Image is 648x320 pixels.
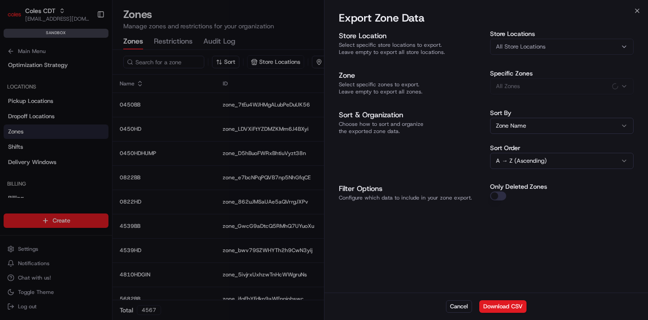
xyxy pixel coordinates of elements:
label: Only Deleted Zones [490,183,547,190]
a: Powered byPylon [63,152,109,159]
h3: Store Location [339,31,483,41]
h3: Filter Options [339,183,483,194]
p: Select specific zones to export. Leave empty to export all zones. [339,81,483,95]
label: Sort By [490,110,634,116]
span: API Documentation [85,130,144,139]
span: All Store Locations [496,43,545,51]
label: Specific Zones [490,70,634,76]
button: Cancel [446,300,472,313]
h2: Export Zone Data [339,11,634,25]
div: Start new chat [31,86,148,95]
p: Welcome 👋 [9,36,164,50]
h3: Sort & Organization [339,110,483,120]
div: 💻 [76,131,83,138]
a: 📗Knowledge Base [5,127,72,143]
input: Clear [23,58,148,67]
p: Select specific store locations to export. Leave empty to export all store locations. [339,41,483,56]
h3: Zone [339,70,483,81]
div: 📗 [9,131,16,138]
button: All Store Locations [490,39,634,55]
label: Sort Order [490,145,634,151]
div: We're available if you need us! [31,95,114,102]
button: Download CSV [479,300,526,313]
p: Configure which data to include in your zone export. [339,194,483,201]
p: Choose how to sort and organize the exported zone data. [339,120,483,135]
img: 1736555255976-a54dd68f-1ca7-489b-9aae-adbdc363a1c4 [9,86,25,102]
button: Start new chat [153,89,164,99]
span: Knowledge Base [18,130,69,139]
a: 💻API Documentation [72,127,148,143]
img: Nash [9,9,27,27]
label: Store Locations [490,31,634,37]
span: Pylon [90,152,109,159]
